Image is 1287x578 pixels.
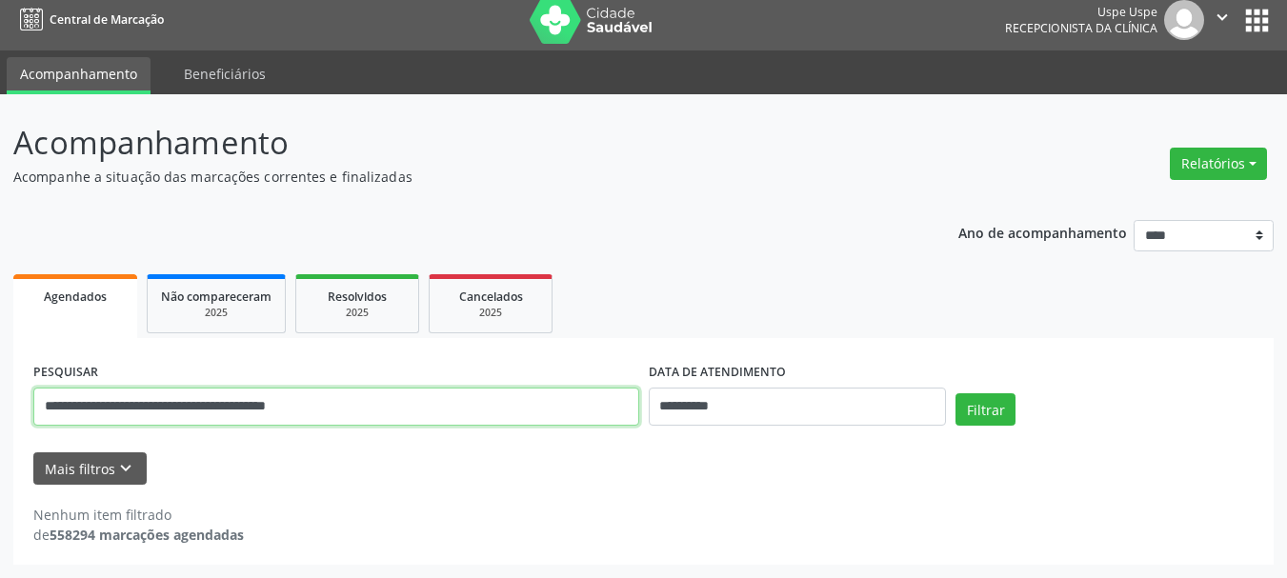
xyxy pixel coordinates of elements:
a: Acompanhamento [7,57,151,94]
i:  [1212,7,1233,28]
span: Cancelados [459,289,523,305]
label: DATA DE ATENDIMENTO [649,358,786,388]
a: Beneficiários [171,57,279,90]
span: Central de Marcação [50,11,164,28]
button: apps [1240,4,1274,37]
div: 2025 [443,306,538,320]
span: Recepcionista da clínica [1005,20,1157,36]
div: 2025 [310,306,405,320]
p: Acompanhe a situação das marcações correntes e finalizadas [13,167,895,187]
div: Nenhum item filtrado [33,505,244,525]
button: Filtrar [955,393,1016,426]
button: Relatórios [1170,148,1267,180]
i: keyboard_arrow_down [115,458,136,479]
strong: 558294 marcações agendadas [50,526,244,544]
label: PESQUISAR [33,358,98,388]
p: Acompanhamento [13,119,895,167]
p: Ano de acompanhamento [958,220,1127,244]
button: Mais filtroskeyboard_arrow_down [33,452,147,486]
span: Resolvidos [328,289,387,305]
div: Uspe Uspe [1005,4,1157,20]
a: Central de Marcação [13,4,164,35]
span: Não compareceram [161,289,271,305]
div: 2025 [161,306,271,320]
div: de [33,525,244,545]
span: Agendados [44,289,107,305]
